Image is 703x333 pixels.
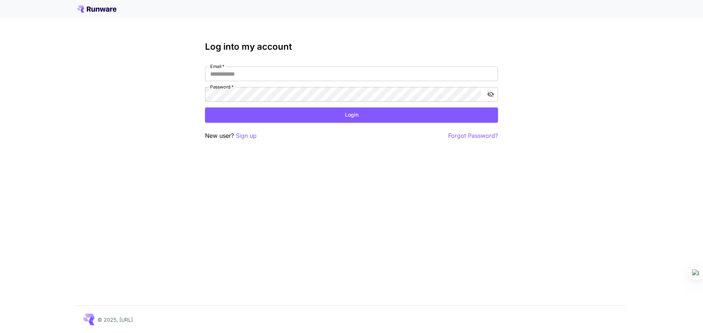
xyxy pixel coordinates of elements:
[210,63,224,69] label: Email
[205,107,498,122] button: Login
[210,84,234,90] label: Password
[205,131,257,140] p: New user?
[205,42,498,52] h3: Log into my account
[236,131,257,140] button: Sign up
[484,88,497,101] button: toggle password visibility
[448,131,498,140] button: Forgot Password?
[97,316,133,323] p: © 2025, [URL]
